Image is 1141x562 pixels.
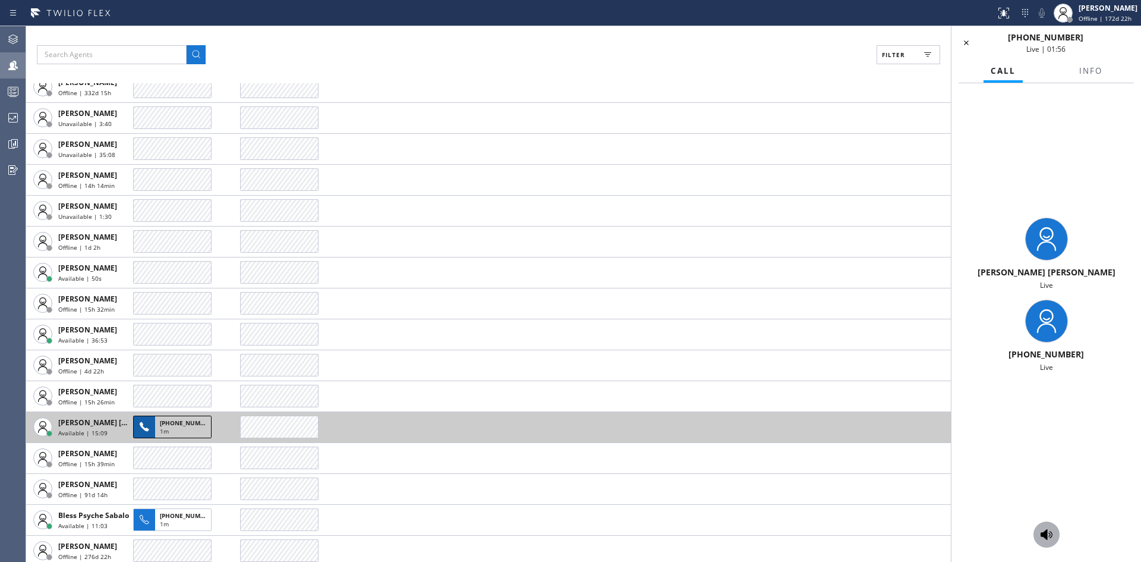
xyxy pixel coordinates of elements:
[58,460,115,468] span: Offline | 15h 39min
[58,139,117,149] span: [PERSON_NAME]
[58,274,102,282] span: Available | 50s
[58,212,112,221] span: Unavailable | 1:30
[58,243,100,252] span: Offline | 1d 2h
[133,505,215,535] button: [PHONE_NUMBER]1m
[58,294,117,304] span: [PERSON_NAME]
[58,429,108,437] span: Available | 15:09
[58,181,115,190] span: Offline | 14h 14min
[58,541,117,551] span: [PERSON_NAME]
[1008,348,1084,360] span: [PHONE_NUMBER]
[58,336,108,344] span: Available | 36:53
[956,266,1136,278] div: [PERSON_NAME] [PERSON_NAME]
[58,170,117,180] span: [PERSON_NAME]
[58,448,117,459] span: [PERSON_NAME]
[58,479,117,489] span: [PERSON_NAME]
[1040,362,1053,372] span: Live
[1079,14,1131,23] span: Offline | 172d 22h
[1008,32,1083,43] span: [PHONE_NUMBER]
[58,108,117,118] span: [PERSON_NAME]
[1072,59,1110,83] button: Info
[37,45,187,64] input: Search Agents
[1033,5,1050,21] button: Mute
[58,356,117,366] span: [PERSON_NAME]
[58,150,115,159] span: Unavailable | 35:08
[1033,522,1060,548] button: Monitor Call
[877,45,940,64] button: Filter
[58,305,115,313] span: Offline | 15h 32min
[58,417,178,428] span: [PERSON_NAME] [PERSON_NAME]
[58,510,129,520] span: Bless Psyche Sabalo
[58,491,108,499] span: Offline | 91d 14h
[58,522,108,530] span: Available | 11:03
[58,552,111,561] span: Offline | 276d 22h
[1026,44,1066,54] span: Live | 01:56
[133,412,215,442] button: [PHONE_NUMBER]1m
[58,387,117,397] span: [PERSON_NAME]
[58,201,117,211] span: [PERSON_NAME]
[58,120,112,128] span: Unavailable | 3:40
[58,367,104,375] span: Offline | 4d 22h
[882,51,905,59] span: Filter
[58,232,117,242] span: [PERSON_NAME]
[160,427,169,435] span: 1m
[1079,3,1137,13] div: [PERSON_NAME]
[58,325,117,335] span: [PERSON_NAME]
[160,520,169,528] span: 1m
[58,398,115,406] span: Offline | 15h 26min
[1079,65,1102,76] span: Info
[160,419,214,427] span: [PHONE_NUMBER]
[991,65,1016,76] span: Call
[58,263,117,273] span: [PERSON_NAME]
[984,59,1023,83] button: Call
[1040,280,1053,290] span: Live
[160,511,214,520] span: [PHONE_NUMBER]
[58,89,111,97] span: Offline | 332d 15h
